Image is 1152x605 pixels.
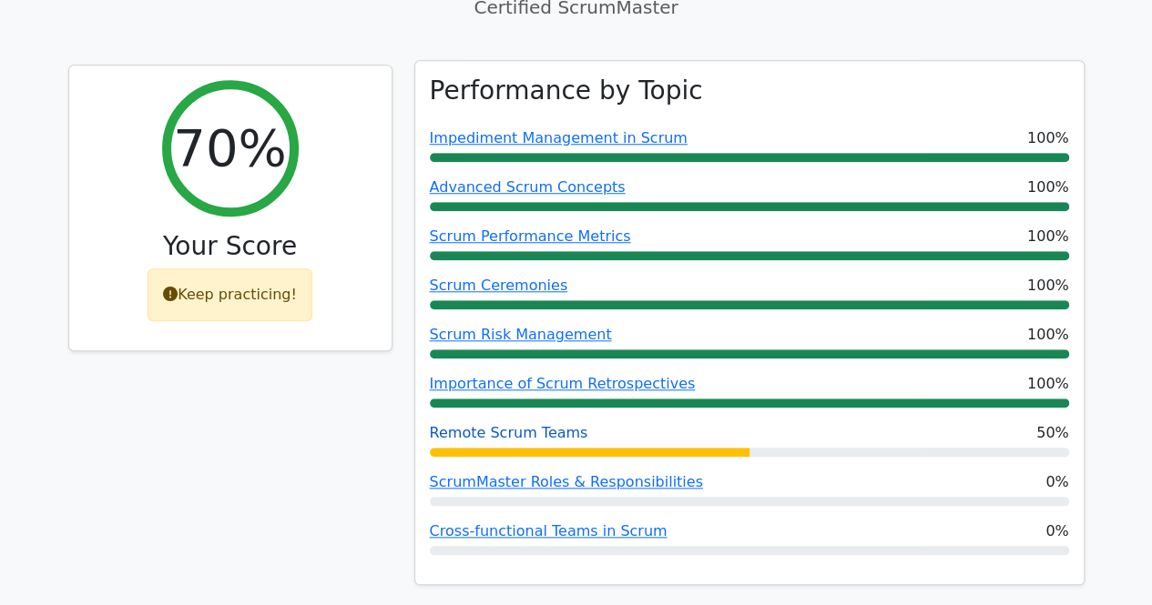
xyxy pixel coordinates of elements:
[1027,127,1069,149] span: 100%
[430,522,668,539] a: Cross-functional Teams in Scrum
[1027,226,1069,247] span: 100%
[84,231,377,262] h3: Your Score
[173,117,286,178] h2: 70%
[1045,471,1068,493] span: 0%
[430,178,626,196] a: Advanced Scrum Concepts
[430,326,612,343] a: Scrum Risk Management
[430,227,631,245] a: Scrum Performance Metrics
[1027,324,1069,346] span: 100%
[148,268,312,321] div: Keep practicing!
[430,375,696,392] a: Importance of Scrum Retrospectives
[430,473,703,490] a: ScrumMaster Roles & Responsibilities
[430,129,688,146] a: Impediment Management in Scrum
[430,76,703,106] h3: Performance by Topic
[1027,373,1069,395] span: 100%
[430,424,588,441] a: Remote Scrum Teams
[1036,422,1069,444] span: 50%
[1027,176,1069,198] span: 100%
[430,277,568,294] a: Scrum Ceremonies
[1045,520,1068,542] span: 0%
[1027,275,1069,297] span: 100%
